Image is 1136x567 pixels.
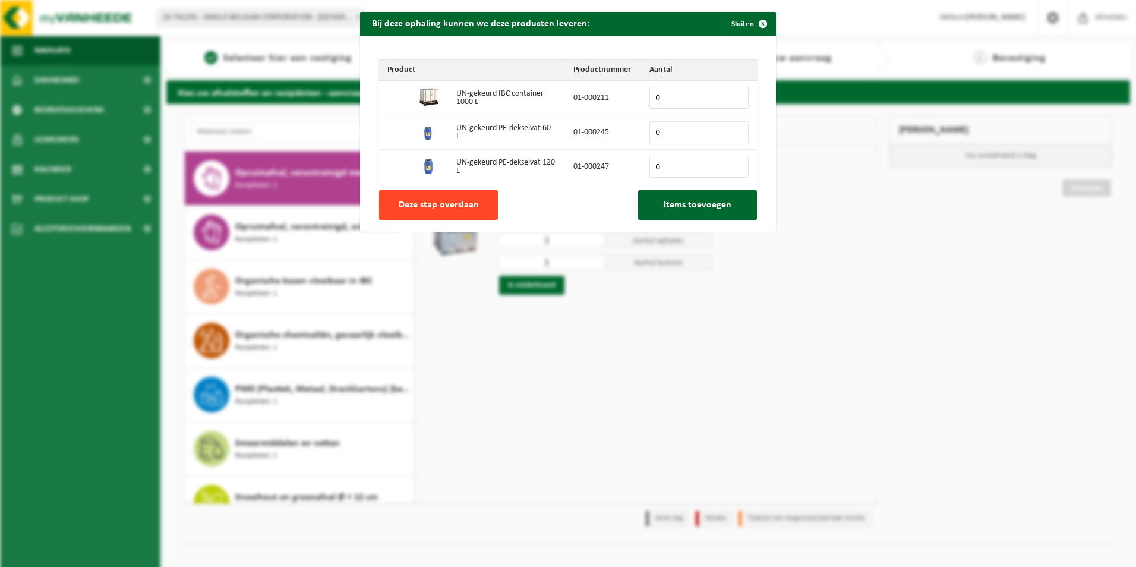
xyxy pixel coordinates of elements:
td: UN-gekeurd PE-dekselvat 60 L [447,115,564,150]
td: UN-gekeurd PE-dekselvat 120 L [447,150,564,184]
td: UN-gekeurd IBC container 1000 L [447,81,564,115]
span: Items toevoegen [664,200,731,210]
img: 01-000247 [419,156,438,175]
span: Deze stap overslaan [399,200,479,210]
button: Deze stap overslaan [379,190,498,220]
button: Sluiten [722,12,775,36]
img: 01-000211 [419,87,438,106]
th: Product [378,60,564,81]
td: 01-000247 [564,150,640,184]
th: Productnummer [564,60,640,81]
h2: Bij deze ophaling kunnen we deze producten leveren: [360,12,601,34]
th: Aantal [640,60,758,81]
td: 01-000211 [564,81,640,115]
button: Items toevoegen [638,190,757,220]
img: 01-000245 [419,122,438,141]
td: 01-000245 [564,115,640,150]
